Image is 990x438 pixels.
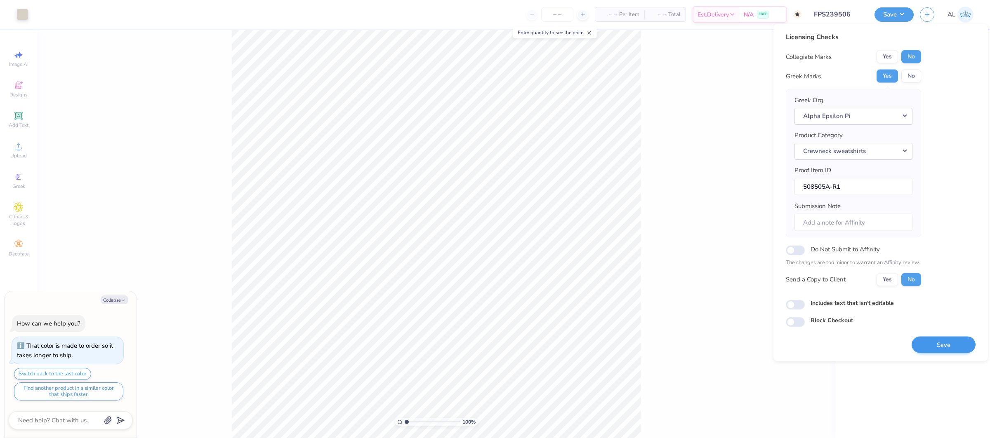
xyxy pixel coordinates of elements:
[901,70,921,83] button: No
[786,71,821,81] div: Greek Marks
[12,183,25,190] span: Greek
[811,316,853,324] label: Block Checkout
[101,295,128,304] button: Collapse
[794,213,912,231] input: Add a note for Affinity
[948,7,973,23] a: AL
[901,50,921,63] button: No
[668,10,681,19] span: Total
[794,108,912,124] button: Alpha Epsilon Pi
[808,6,868,23] input: Untitled Design
[4,213,33,227] span: Clipart & logos
[786,52,832,61] div: Collegiate Marks
[877,70,898,83] button: Yes
[794,96,823,105] label: Greek Org
[877,273,898,286] button: Yes
[912,336,976,353] button: Save
[957,7,973,23] img: Angela Legaspi
[619,10,639,19] span: Per Item
[794,166,831,175] label: Proof Item ID
[14,368,91,380] button: Switch back to the last color
[9,251,28,257] span: Decorate
[786,32,921,42] div: Licensing Checks
[901,273,921,286] button: No
[649,10,666,19] span: – –
[877,50,898,63] button: Yes
[811,244,880,255] label: Do Not Submit to Affinity
[948,10,955,19] span: AL
[759,12,767,17] span: FREE
[786,259,921,267] p: The changes are too minor to warrant an Affinity review.
[17,342,113,359] div: That color is made to order so it takes longer to ship.
[744,10,754,19] span: N/A
[811,298,894,307] label: Includes text that isn't editable
[874,7,914,22] button: Save
[794,131,843,140] label: Product Category
[541,7,573,22] input: – –
[9,122,28,129] span: Add Text
[698,10,729,19] span: Est. Delivery
[513,27,597,38] div: Enter quantity to see the price.
[786,275,846,284] div: Send a Copy to Client
[794,201,841,211] label: Submission Note
[9,91,28,98] span: Designs
[9,61,28,68] span: Image AI
[14,382,123,401] button: Find another product in a similar color that ships faster
[462,418,476,426] span: 100 %
[17,319,80,328] div: How can we help you?
[10,152,27,159] span: Upload
[794,143,912,159] button: Crewneck sweatshirts
[600,10,617,19] span: – –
